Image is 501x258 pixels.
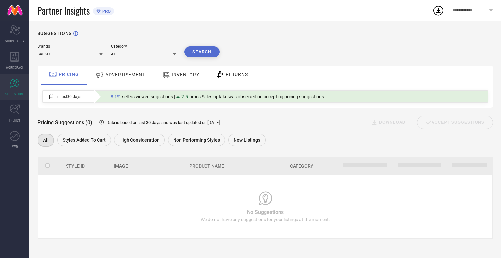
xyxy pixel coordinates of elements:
[190,163,224,169] span: Product Name
[114,163,128,169] span: Image
[38,31,72,36] h1: SUGGESTIONS
[43,138,49,143] span: All
[111,94,120,99] span: 8.1%
[5,91,25,96] span: SUGGESTIONS
[226,72,248,77] span: RETURNS
[122,94,175,99] span: sellers viewed sugestions |
[66,163,85,169] span: Style Id
[107,92,327,101] div: Percentage of sellers who have viewed suggestions for the current Insight Type
[190,94,324,99] span: times Sales uptake was observed on accepting pricing suggestions
[38,44,103,49] div: Brands
[38,4,90,17] span: Partner Insights
[38,119,92,126] span: Pricing Suggestions (0)
[59,72,79,77] span: PRICING
[290,163,313,169] span: Category
[12,144,18,149] span: FWD
[101,9,111,14] span: PRO
[111,44,176,49] div: Category
[119,137,159,143] span: High Consideration
[181,94,188,99] span: 2.5
[106,120,220,125] span: Data is based on last 30 days and was last updated on [DATE] .
[247,209,284,215] span: No Suggestions
[6,65,24,70] span: WORKSPACE
[9,118,20,123] span: TRENDS
[5,38,24,43] span: SCORECARDS
[433,5,444,16] div: Open download list
[105,72,145,77] span: ADVERTISEMENT
[63,137,106,143] span: Styles Added To Cart
[173,137,220,143] span: Non Performing Styles
[184,46,220,57] button: Search
[417,116,493,129] div: Accept Suggestions
[56,94,81,99] span: In last 30 days
[234,137,260,143] span: New Listings
[172,72,199,77] span: INVENTORY
[201,217,330,222] span: We do not have any suggestions for your listings at the moment.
